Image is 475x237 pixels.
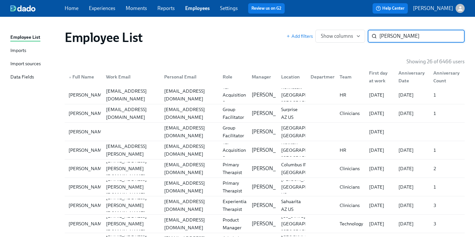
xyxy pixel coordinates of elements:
div: [DATE] [396,220,428,228]
div: [PERSON_NAME] [66,220,109,228]
button: Review us on G2 [248,3,285,14]
div: [EMAIL_ADDRESS][PERSON_NAME][DOMAIN_NAME] [103,212,159,235]
p: [PERSON_NAME] [252,110,292,117]
div: Anniversary Date [396,69,428,85]
p: [PERSON_NAME] [413,5,453,12]
a: [PERSON_NAME][EMAIL_ADDRESS][PERSON_NAME][DOMAIN_NAME][EMAIL_ADDRESS][DOMAIN_NAME]Experiential Th... [65,196,465,215]
img: dado [10,5,36,12]
div: First day at work [366,69,393,85]
div: Primary Therapist [220,161,247,176]
div: [EMAIL_ADDRESS][DOMAIN_NAME] [162,87,217,103]
div: HR [337,91,364,99]
div: 2 [431,165,463,172]
a: [PERSON_NAME][EMAIL_ADDRESS][DOMAIN_NAME]Group Facilitator[PERSON_NAME][GEOGRAPHIC_DATA], [GEOGRA... [65,123,465,141]
p: [PERSON_NAME] [252,183,292,191]
div: 3 [431,220,463,228]
div: [DATE] [396,165,428,172]
a: Home [65,5,79,11]
div: Manager [249,73,276,81]
div: Clinicians [337,165,364,172]
div: Role [220,73,247,81]
div: [PERSON_NAME] [66,201,109,209]
a: Employee List [10,34,59,42]
a: Experiences [89,5,115,11]
div: [DATE] [366,128,393,136]
a: dado [10,5,65,12]
p: [PERSON_NAME] [252,202,292,209]
a: [PERSON_NAME][EMAIL_ADDRESS][DOMAIN_NAME][EMAIL_ADDRESS][DOMAIN_NAME]Group Facilitator[PERSON_NAM... [65,104,465,123]
div: [PERSON_NAME][EMAIL_ADDRESS][PERSON_NAME][DOMAIN_NAME][EMAIL_ADDRESS][DOMAIN_NAME]Primary Therapi... [65,178,465,196]
div: Full Name [66,73,101,81]
a: Data Fields [10,73,59,81]
div: [DATE] [366,146,393,154]
p: [PERSON_NAME] [252,91,292,98]
a: Review us on G2 [251,5,281,12]
div: Clinicians [337,201,364,209]
div: Personal Email [159,70,217,83]
div: Technology [337,220,366,228]
div: Group Facilitator [220,106,247,121]
div: [PERSON_NAME] [66,146,109,154]
div: Data Fields [10,73,34,81]
h1: Employee List [65,30,143,45]
a: Reports [157,5,175,11]
div: 3 [431,201,463,209]
a: [PERSON_NAME][EMAIL_ADDRESS][PERSON_NAME][DOMAIN_NAME][EMAIL_ADDRESS][DOMAIN_NAME]Primary Therapi... [65,178,465,196]
div: [PERSON_NAME] [66,128,109,136]
div: [DATE] [396,146,428,154]
div: Newton [GEOGRAPHIC_DATA] [GEOGRAPHIC_DATA] [279,139,331,162]
div: Department [305,70,335,83]
a: [PERSON_NAME][PERSON_NAME][EMAIL_ADDRESS][PERSON_NAME][DOMAIN_NAME][EMAIL_ADDRESS][DOMAIN_NAME]Ta... [65,141,465,160]
button: Show columns [315,30,365,43]
span: Show columns [321,33,360,39]
div: Kennesaw [GEOGRAPHIC_DATA] [GEOGRAPHIC_DATA] [279,83,331,107]
div: [EMAIL_ADDRESS][DOMAIN_NAME] [162,142,217,158]
div: ▲Full Name [66,70,101,83]
div: Team [337,73,364,81]
div: [PERSON_NAME] [66,109,109,117]
div: 1 [431,91,463,99]
div: Department [308,73,340,81]
div: [EMAIL_ADDRESS][DOMAIN_NAME] [162,216,217,232]
div: [EMAIL_ADDRESS][PERSON_NAME][DOMAIN_NAME] [103,194,159,217]
button: Help Center [373,3,408,14]
div: [PERSON_NAME][PERSON_NAME][EMAIL_ADDRESS][PERSON_NAME][DOMAIN_NAME][EMAIL_ADDRESS][DOMAIN_NAME]Ta... [65,141,465,159]
div: Tal Acquisition Spec [220,139,248,162]
div: Work Email [101,70,159,83]
p: Showing 26 of 6466 users [406,58,465,65]
button: [PERSON_NAME] [413,4,465,13]
a: Employees [185,5,210,11]
div: [GEOGRAPHIC_DATA], [GEOGRAPHIC_DATA] [279,124,332,139]
div: Import sources [10,60,41,68]
div: [EMAIL_ADDRESS][DOMAIN_NAME] [103,87,159,103]
div: First day at work [364,70,393,83]
a: Settings [220,5,238,11]
div: [PERSON_NAME][EMAIL_ADDRESS][PERSON_NAME][DOMAIN_NAME][EMAIL_ADDRESS][DOMAIN_NAME]Primary Therapi... [65,160,465,178]
div: Anniversary Date [393,70,428,83]
div: Location [276,70,305,83]
div: Manager [247,70,276,83]
button: Add filters [286,33,313,39]
div: Product Manager [220,216,247,232]
a: [PERSON_NAME][EMAIL_ADDRESS][PERSON_NAME][DOMAIN_NAME][EMAIL_ADDRESS][DOMAIN_NAME]Product Manager... [65,215,465,233]
div: Columbus IN [GEOGRAPHIC_DATA] [279,161,331,176]
div: [DATE] [366,109,393,117]
a: Import sources [10,60,59,68]
div: [PERSON_NAME] [GEOGRAPHIC_DATA] US [279,175,331,199]
div: [EMAIL_ADDRESS][DOMAIN_NAME] [162,106,217,121]
a: Moments [126,5,147,11]
div: [DATE] [366,91,393,99]
p: [PERSON_NAME] [252,128,292,135]
a: Imports [10,47,59,55]
div: [PERSON_NAME][EMAIL_ADDRESS][DOMAIN_NAME][EMAIL_ADDRESS][DOMAIN_NAME]Tal Acquisition Spec[PERSON_... [65,86,465,104]
div: [DATE] [396,91,428,99]
div: Personal Email [162,73,217,81]
div: HR [337,146,364,154]
div: Team [334,70,364,83]
div: [DATE] [396,201,428,209]
div: Work Email [103,73,159,81]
